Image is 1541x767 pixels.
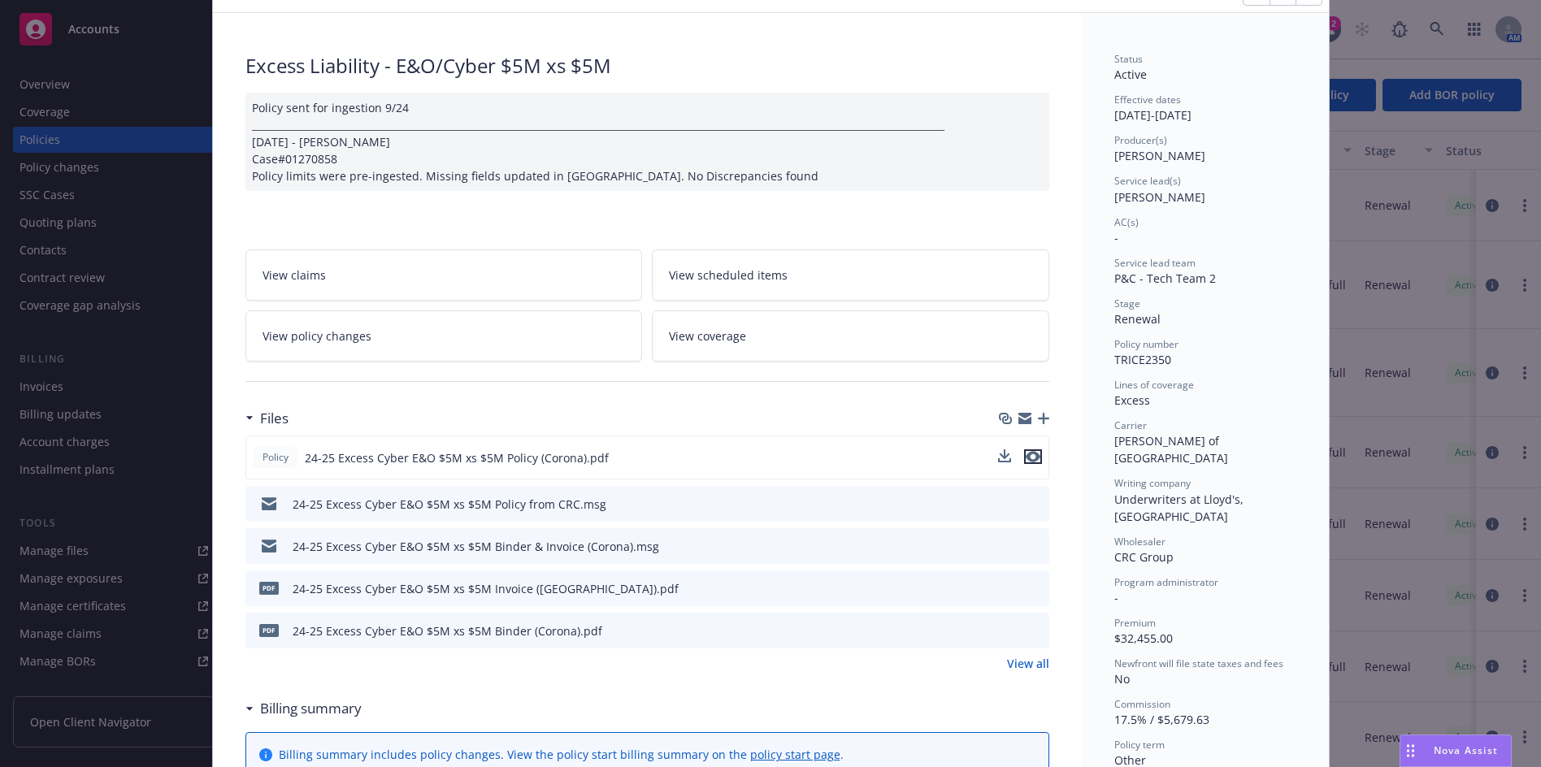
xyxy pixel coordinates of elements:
button: preview file [1028,538,1043,555]
div: Excess Liability - E&O/Cyber $5M xs $5M [245,52,1049,80]
span: Renewal [1114,311,1161,327]
span: Service lead team [1114,256,1196,270]
span: View claims [263,266,326,284]
span: Carrier [1114,418,1147,432]
span: Stage [1114,297,1140,310]
div: [DATE] - [DATE] [1114,93,1296,123]
h3: Billing summary [260,698,362,719]
button: download file [998,449,1011,462]
span: Nova Assist [1434,743,1498,757]
h3: Files [260,408,289,429]
button: preview file [1024,449,1042,464]
span: Writing company [1114,476,1191,490]
span: - [1114,590,1118,605]
span: Commission [1114,697,1170,711]
div: 24-25 Excess Cyber E&O $5M xs $5M Invoice ([GEOGRAPHIC_DATA]).pdf [293,580,679,597]
a: policy start page [750,747,840,762]
span: Program administrator [1114,575,1218,589]
span: View scheduled items [669,266,788,284]
button: preview file [1028,580,1043,597]
div: Files [245,408,289,429]
span: Policy number [1114,337,1179,351]
a: View claims [245,249,643,301]
span: Effective dates [1114,93,1181,106]
span: Newfront will file state taxes and fees [1114,656,1283,670]
span: Active [1114,67,1147,82]
span: Status [1114,52,1143,66]
span: Premium [1114,616,1156,630]
a: View coverage [652,310,1049,362]
a: View scheduled items [652,249,1049,301]
button: download file [1002,622,1015,639]
span: AC(s) [1114,215,1139,229]
div: Billing summary [245,698,362,719]
button: Nova Assist [1400,734,1512,767]
span: [PERSON_NAME] [1114,189,1205,205]
button: preview file [1028,496,1043,513]
span: TRICE2350 [1114,352,1171,367]
a: View all [1007,655,1049,672]
span: Lines of coverage [1114,378,1194,392]
div: 24-25 Excess Cyber E&O $5M xs $5M Binder & Invoice (Corona).msg [293,538,659,555]
span: View coverage [669,327,746,344]
button: download file [1002,580,1015,597]
div: 24-25 Excess Cyber E&O $5M xs $5M Policy from CRC.msg [293,496,606,513]
span: pdf [259,624,279,636]
div: Billing summary includes policy changes. View the policy start billing summary on the . [279,746,844,763]
span: pdf [259,582,279,594]
button: preview file [1028,622,1043,639]
span: No [1114,671,1130,687]
span: CRC Group [1114,549,1174,565]
button: preview file [1024,449,1042,466]
div: Drag to move [1400,735,1421,766]
span: [PERSON_NAME] [1114,148,1205,163]
div: Policy sent for ingestion 9/24 __________________________________________________________________... [245,93,1049,191]
span: 17.5% / $5,679.63 [1114,712,1209,727]
a: View policy changes [245,310,643,362]
span: Policy [259,450,292,465]
span: Producer(s) [1114,133,1167,147]
span: $32,455.00 [1114,630,1173,646]
button: download file [1002,538,1015,555]
span: Excess [1114,392,1150,408]
span: View policy changes [263,327,371,344]
span: Underwriters at Lloyd's, [GEOGRAPHIC_DATA] [1114,492,1247,524]
span: 24-25 Excess Cyber E&O $5M xs $5M Policy (Corona).pdf [305,449,609,466]
span: Policy term [1114,738,1165,752]
button: download file [998,449,1011,466]
span: P&C - Tech Team 2 [1114,271,1216,286]
button: download file [1002,496,1015,513]
span: - [1114,230,1118,245]
span: [PERSON_NAME] of [GEOGRAPHIC_DATA] [1114,433,1228,466]
span: Service lead(s) [1114,174,1181,188]
div: 24-25 Excess Cyber E&O $5M xs $5M Binder (Corona).pdf [293,622,602,639]
span: Wholesaler [1114,535,1166,548]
